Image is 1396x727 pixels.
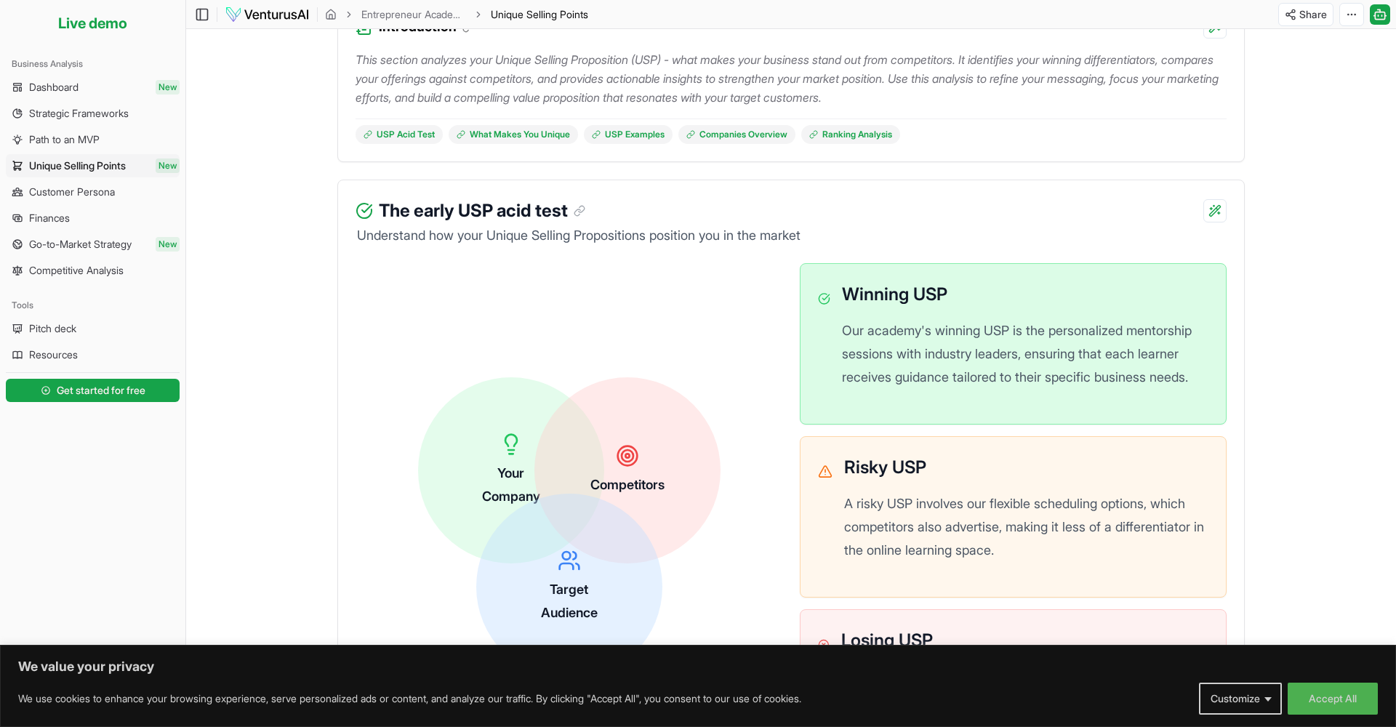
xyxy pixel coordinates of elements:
[29,158,126,173] span: Unique Selling Points
[491,7,588,22] span: Unique Selling Points
[356,225,1227,246] p: Understand how your Unique Selling Propositions position you in the market
[6,180,180,204] a: Customer Persona
[361,7,466,22] a: Entrepreneur Academy
[1299,7,1327,22] span: Share
[6,154,180,177] a: Unique Selling PointsNew
[590,477,665,492] span: Competitors
[29,263,124,278] span: Competitive Analysis
[1288,683,1378,715] button: Accept All
[356,50,1227,107] p: This section analyzes your Unique Selling Proposition (USP) - what makes your business stand out ...
[29,348,78,362] span: Resources
[1199,683,1282,715] button: Customize
[379,198,585,224] h3: The early USP acid test
[6,76,180,99] a: DashboardNew
[6,343,180,366] a: Resources
[844,492,1208,562] p: A risky USP involves our flexible scheduling options, which competitors also advertise, making it...
[225,6,310,23] img: logo
[356,125,443,144] a: USP Acid Test
[6,233,180,256] a: Go-to-Market StrategyNew
[29,321,76,336] span: Pitch deck
[29,106,129,121] span: Strategic Frameworks
[842,281,1208,308] h3: Winning USP
[6,294,180,317] div: Tools
[325,7,588,22] nav: breadcrumb
[29,237,132,252] span: Go-to-Market Strategy
[6,128,180,151] a: Path to an MVP
[842,319,1208,389] p: Our academy's winning USP is the personalized mentorship sessions with industry leaders, ensuring...
[678,125,795,144] a: Companies Overview
[584,125,673,144] a: USP Examples
[29,185,115,199] span: Customer Persona
[6,259,180,282] a: Competitive Analysis
[156,80,180,95] span: New
[541,582,598,620] span: Target Audience
[449,125,578,144] a: What Makes You Unique
[6,102,180,125] a: Strategic Frameworks
[801,125,900,144] a: Ranking Analysis
[6,317,180,340] a: Pitch deck
[1278,3,1333,26] button: Share
[29,132,100,147] span: Path to an MVP
[18,690,801,707] p: We use cookies to enhance your browsing experience, serve personalized ads or content, and analyz...
[29,211,70,225] span: Finances
[491,8,588,20] span: Unique Selling Points
[156,237,180,252] span: New
[6,52,180,76] div: Business Analysis
[844,454,1208,481] h3: Risky USP
[6,379,180,402] button: Get started for free
[482,465,540,504] span: Your Company
[18,658,1378,675] p: We value your privacy
[6,376,180,405] a: Get started for free
[841,627,1208,654] h3: Losing USP
[6,206,180,230] a: Finances
[156,158,180,173] span: New
[29,80,79,95] span: Dashboard
[57,383,145,398] span: Get started for free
